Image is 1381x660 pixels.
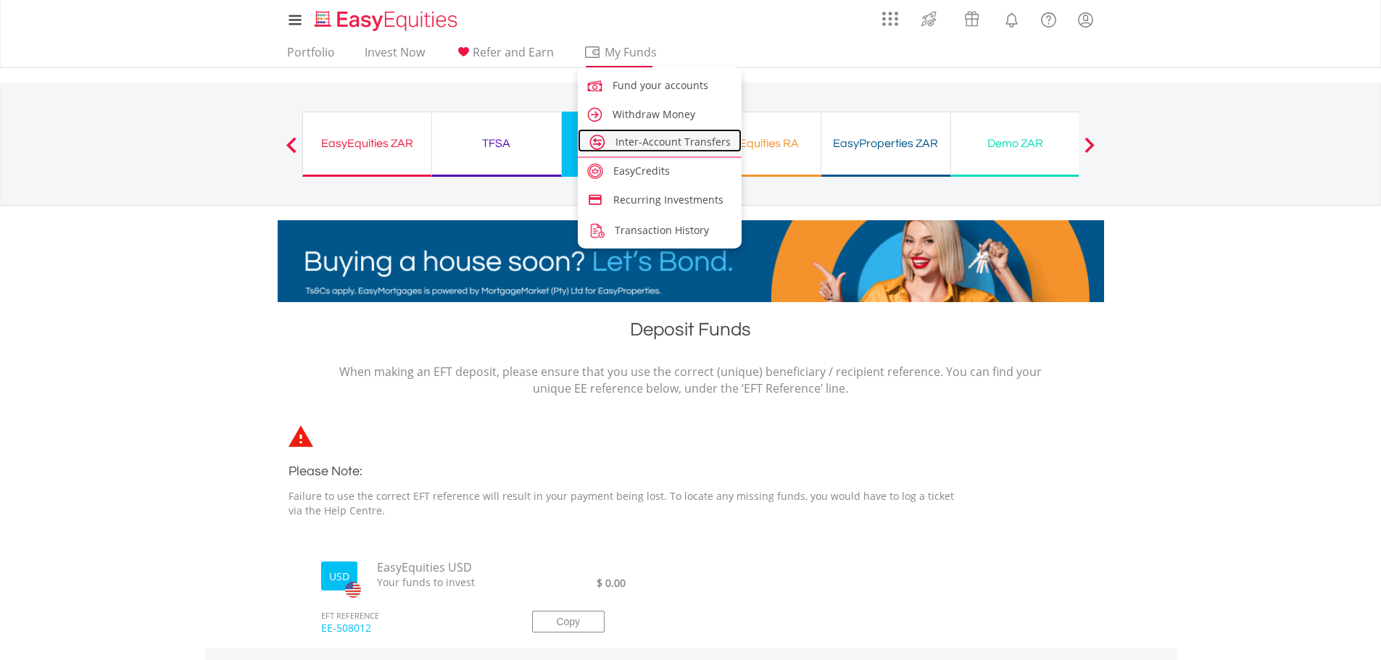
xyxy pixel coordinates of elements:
div: TFSA [441,133,552,154]
span: Inter-Account Transfers [615,135,731,149]
span: Your funds to invest [366,575,511,590]
img: vouchers-v2.svg [960,7,984,30]
img: credit-card.svg [587,192,603,208]
a: account-transfer.svg Inter-Account Transfers [578,129,742,152]
a: Vouchers [950,4,993,30]
a: Portfolio [281,45,341,67]
button: Next [1075,144,1104,159]
div: EasyEquities ZAR [312,133,423,154]
img: account-transfer.svg [589,134,605,150]
p: Failure to use the correct EFT reference will result in your payment being lost. To locate any mi... [289,489,970,518]
span: Recurring Investments [613,193,723,206]
span: Transaction History [615,223,709,237]
span: EE-508012 [310,621,510,648]
label: USD [329,569,349,584]
img: EasyMortage Promotion Banner [278,220,1104,302]
a: Invest Now [359,45,431,67]
span: EFT REFERENCE [310,590,510,622]
button: Previous [277,144,306,159]
img: thrive-v2.svg [917,7,941,30]
img: transaction-history.png [587,221,607,241]
img: easy-credits.svg [587,163,603,179]
p: When making an EFT deposit, please ensure that you use the correct (unique) beneficiary / recipie... [339,364,1042,397]
span: Fund your accounts [613,78,708,92]
h1: Deposit Funds [278,317,1104,349]
img: grid-menu-icon.svg [882,11,898,27]
a: easy-credits.svg EasyCredits [578,158,742,181]
h3: Please Note: [289,461,970,482]
div: Demo ZAR [960,133,1071,154]
div: EasyEquities RA [700,133,812,154]
img: statements-icon-error-satrix.svg [289,425,313,447]
a: transaction-history.png Transaction History [578,216,742,243]
div: EasyProperties ZAR [830,133,942,154]
img: EasyEquities_Logo.png [312,9,463,33]
a: credit-card.svg Recurring Investments [578,187,742,210]
a: AppsGrid [873,4,908,27]
img: caret-right.svg [585,105,605,125]
a: My Profile [1067,4,1104,35]
button: Copy [532,611,605,632]
a: FAQ's and Support [1030,4,1067,33]
span: Refer and Earn [473,44,554,60]
a: Home page [309,4,463,33]
a: caret-right.svg Withdraw Money [578,100,742,127]
img: fund.svg [585,76,605,96]
a: Refer and Earn [449,45,560,67]
a: fund.svg Fund your accounts [578,71,742,98]
span: EasyCredits [613,164,670,177]
span: Withdraw Money [613,107,695,121]
div: EasyEquities USD [571,120,683,141]
span: My Funds [584,43,679,62]
a: Notifications [993,4,1030,33]
span: $ 0.00 [597,576,626,590]
span: EasyEquities USD [366,559,511,576]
